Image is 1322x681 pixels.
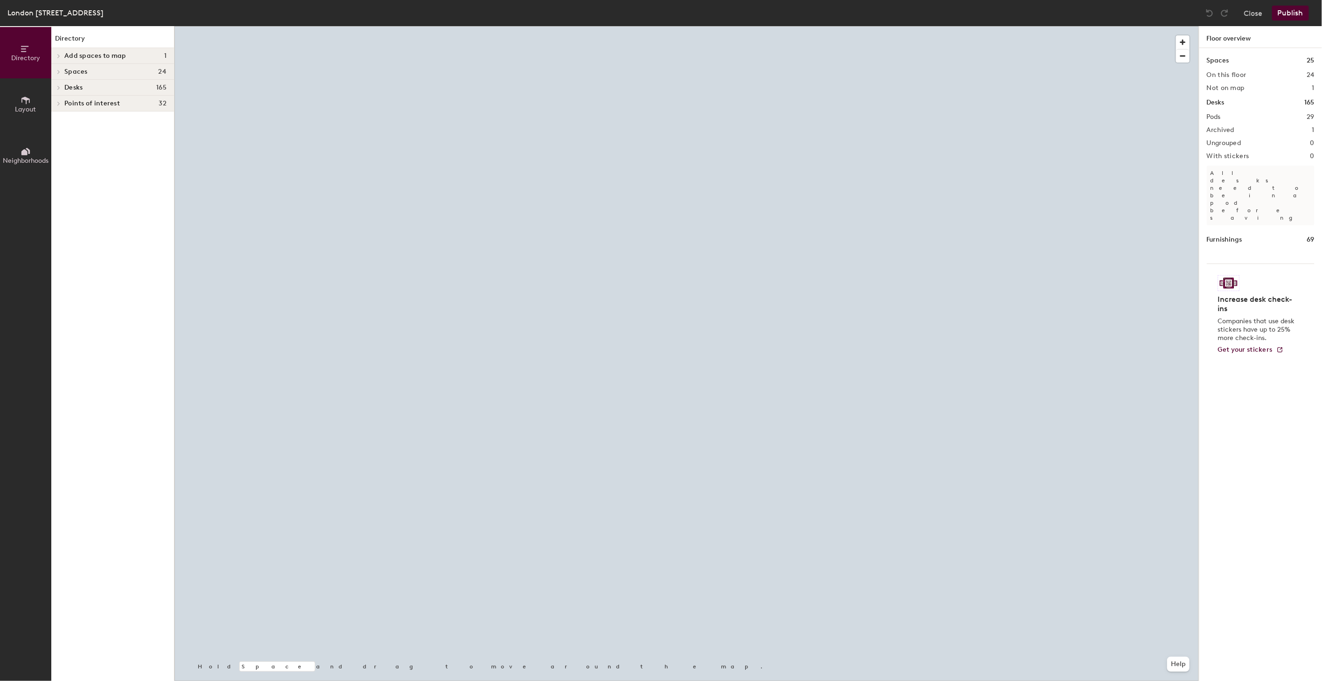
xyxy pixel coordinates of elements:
span: Add spaces to map [64,52,126,60]
button: Close [1244,6,1263,21]
h2: 0 [1310,139,1315,147]
h2: 24 [1307,71,1315,79]
h2: With stickers [1207,153,1249,160]
p: Companies that use desk stickers have up to 25% more check-ins. [1218,317,1298,342]
h1: Spaces [1207,56,1229,66]
h2: Not on map [1207,84,1245,92]
a: Get your stickers [1218,346,1284,354]
span: Neighborhoods [3,157,48,165]
h2: 0 [1310,153,1315,160]
span: 1 [164,52,166,60]
h1: 25 [1307,56,1315,66]
img: Undo [1205,8,1214,18]
h2: 1 [1312,84,1315,92]
h1: Floor overview [1199,26,1322,48]
span: Points of interest [64,100,120,107]
h1: 69 [1307,235,1315,245]
h2: Ungrouped [1207,139,1241,147]
h2: On this floor [1207,71,1246,79]
h1: Desks [1207,97,1225,108]
h2: 1 [1312,126,1315,134]
h2: Archived [1207,126,1234,134]
button: Help [1167,657,1190,672]
h1: Directory [51,34,174,48]
h2: 29 [1307,113,1315,121]
h2: Pods [1207,113,1221,121]
span: Spaces [64,68,88,76]
p: All desks need to be in a pod before saving [1207,166,1315,225]
span: 24 [158,68,166,76]
h1: 165 [1305,97,1315,108]
h1: Furnishings [1207,235,1242,245]
span: Desks [64,84,83,91]
span: Get your stickers [1218,346,1273,354]
h4: Increase desk check-ins [1218,295,1298,313]
button: Publish [1272,6,1309,21]
span: 32 [159,100,166,107]
span: Layout [15,105,36,113]
img: Sticker logo [1218,275,1239,291]
img: Redo [1220,8,1229,18]
span: 165 [156,84,166,91]
div: London [STREET_ADDRESS] [7,7,104,19]
span: Directory [11,54,40,62]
